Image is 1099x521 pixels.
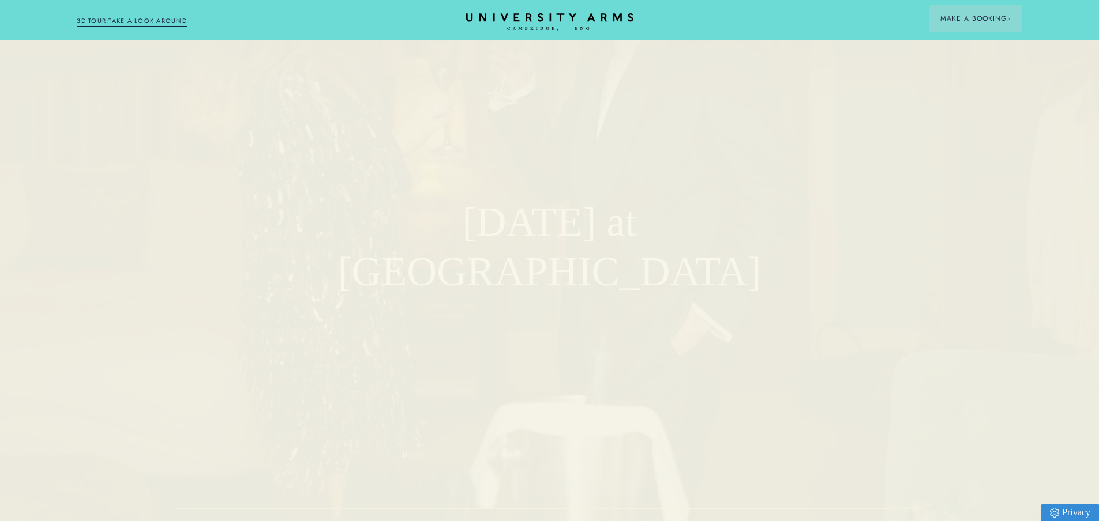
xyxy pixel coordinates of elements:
img: Privacy [1050,508,1059,518]
a: Privacy [1041,504,1099,521]
img: Arrow icon [1007,17,1011,21]
h1: [DATE] at [GEOGRAPHIC_DATA] [319,198,781,296]
a: 3D TOUR:TAKE A LOOK AROUND [77,16,187,27]
a: Home [466,13,633,31]
span: Make a Booking [940,13,1011,24]
button: Make a BookingArrow icon [929,5,1022,32]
